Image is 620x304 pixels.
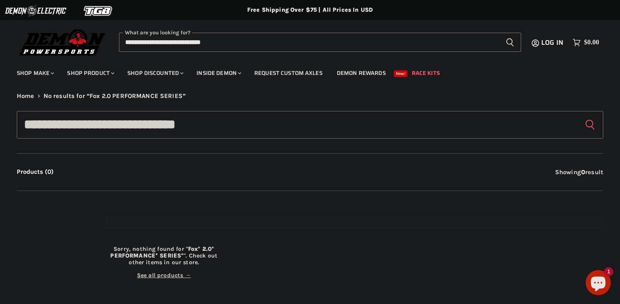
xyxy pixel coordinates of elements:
button: Products (0) [17,168,54,175]
nav: Breadcrumbs [17,93,603,100]
a: Demon Rewards [331,64,392,82]
span: No results for “Fox 2.0 PERFORMANCE SERIES” [44,93,186,100]
strong: 0 [581,168,585,176]
p: Sorry, nothing found for " ". Check out other items in our store. [105,246,223,266]
a: Shop Discounted [121,64,189,82]
inbox-online-store-chat: Shopify online store chat [583,270,613,297]
img: Demon Electric Logo 2 [4,3,67,19]
a: Inside Demon [190,64,246,82]
a: See all products → [137,272,191,279]
span: Log in [541,37,563,48]
span: $0.00 [584,39,599,46]
a: Race Kits [406,64,446,82]
img: TGB Logo 2 [67,3,130,19]
span: New! [394,70,408,77]
a: Log in [537,39,568,46]
a: $0.00 [568,36,603,49]
a: Shop Make [10,64,59,82]
input: When autocomplete results are available use up and down arrows to review and enter to select [17,111,603,139]
strong: Fox* 2.0* PERFORMANCE* SERIES* [110,245,214,259]
a: Home [17,93,34,100]
a: Request Custom Axles [248,64,329,82]
span: Showing result [555,168,603,176]
button: Search [583,118,597,131]
button: Search [499,33,521,52]
input: When autocomplete results are available use up and down arrows to review and enter to select [119,33,499,52]
form: Product [119,33,521,52]
ul: Main menu [10,61,597,82]
img: Demon Powersports [17,27,108,57]
form: Product [17,111,603,139]
a: Shop Product [61,64,119,82]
